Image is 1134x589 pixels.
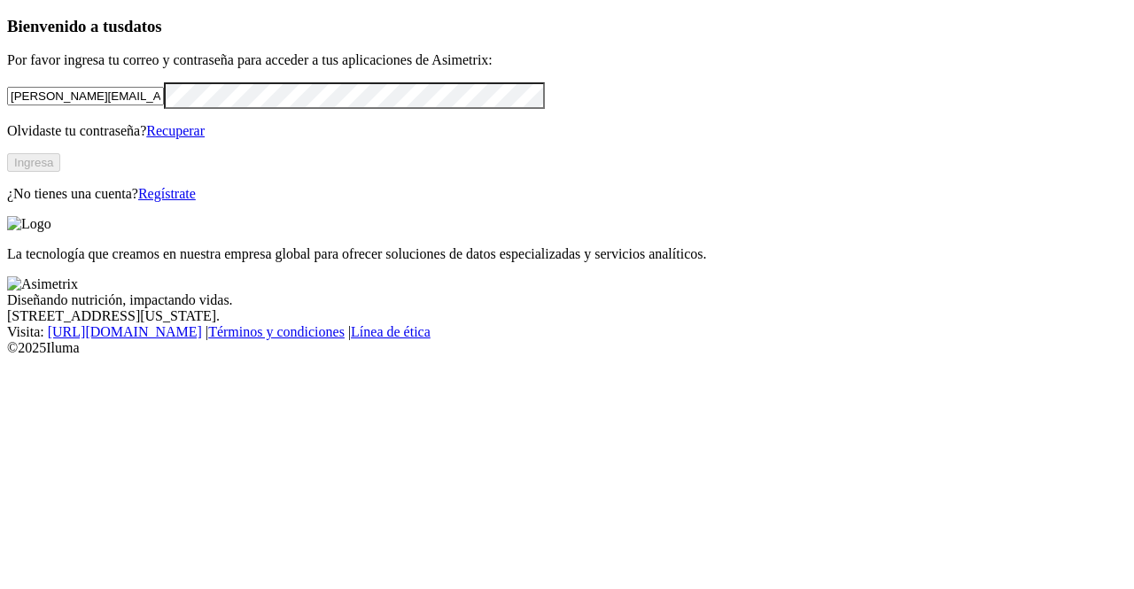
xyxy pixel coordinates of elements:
[138,186,196,201] a: Regístrate
[351,324,431,339] a: Línea de ética
[7,246,1127,262] p: La tecnología que creamos en nuestra empresa global para ofrecer soluciones de datos especializad...
[7,216,51,232] img: Logo
[7,340,1127,356] div: © 2025 Iluma
[208,324,345,339] a: Términos y condiciones
[7,308,1127,324] div: [STREET_ADDRESS][US_STATE].
[7,87,164,105] input: Tu correo
[7,292,1127,308] div: Diseñando nutrición, impactando vidas.
[146,123,205,138] a: Recuperar
[7,17,1127,36] h3: Bienvenido a tus
[7,123,1127,139] p: Olvidaste tu contraseña?
[7,52,1127,68] p: Por favor ingresa tu correo y contraseña para acceder a tus aplicaciones de Asimetrix:
[7,186,1127,202] p: ¿No tienes una cuenta?
[7,153,60,172] button: Ingresa
[7,324,1127,340] div: Visita : | |
[7,276,78,292] img: Asimetrix
[48,324,202,339] a: [URL][DOMAIN_NAME]
[124,17,162,35] span: datos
